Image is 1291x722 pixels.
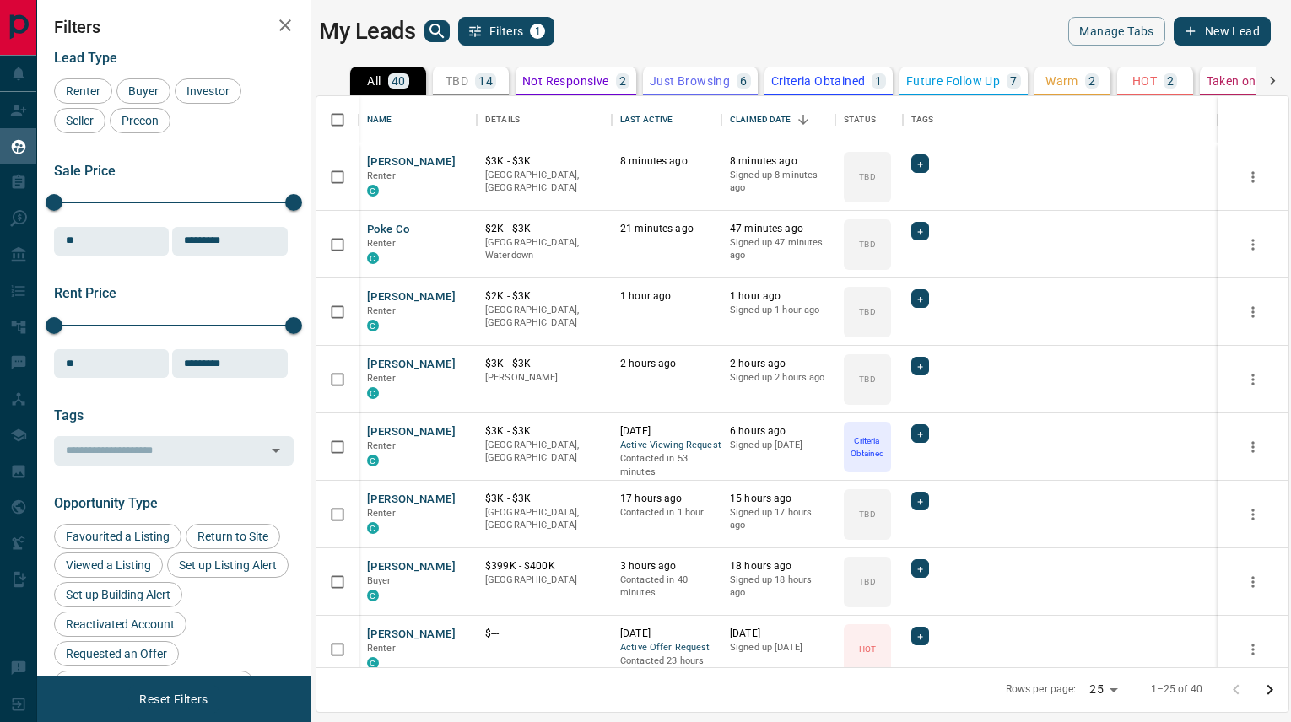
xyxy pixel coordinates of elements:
[740,75,747,87] p: 6
[917,425,923,442] span: +
[1240,367,1266,392] button: more
[367,455,379,466] div: condos.ca
[367,657,379,669] div: condos.ca
[859,170,875,183] p: TBD
[1006,682,1077,697] p: Rows per page:
[859,575,875,588] p: TBD
[522,75,609,87] p: Not Responsive
[1088,75,1095,87] p: 2
[620,492,713,506] p: 17 hours ago
[458,17,555,46] button: Filters1
[620,357,713,371] p: 2 hours ago
[367,75,381,87] p: All
[367,575,392,586] span: Buyer
[60,617,181,631] span: Reactivated Account
[485,627,603,641] p: $---
[128,685,219,714] button: Reset Filters
[478,75,493,87] p: 14
[791,108,815,132] button: Sort
[1240,299,1266,325] button: more
[730,304,827,317] p: Signed up 1 hour ago
[485,304,603,330] p: [GEOGRAPHIC_DATA], [GEOGRAPHIC_DATA]
[911,492,929,510] div: +
[730,154,827,169] p: 8 minutes ago
[367,373,396,384] span: Renter
[1240,569,1266,595] button: more
[620,452,713,478] p: Contacted in 53 minutes
[485,236,603,262] p: [GEOGRAPHIC_DATA], Waterdown
[730,627,827,641] p: [DATE]
[730,559,827,574] p: 18 hours ago
[367,387,379,399] div: condos.ca
[911,289,929,308] div: +
[54,17,294,37] h2: Filters
[903,96,1218,143] div: Tags
[485,559,603,574] p: $399K - $400K
[175,78,241,104] div: Investor
[54,671,254,696] div: Pre-Construction Form Submitted
[620,506,713,520] p: Contacted in 1 hour
[167,552,289,578] div: Set up Listing Alert
[650,75,730,87] p: Just Browsing
[532,25,543,37] span: 1
[367,559,456,575] button: [PERSON_NAME]
[1240,164,1266,190] button: more
[367,96,392,143] div: Name
[620,289,713,304] p: 1 hour ago
[771,75,866,87] p: Criteria Obtained
[485,154,603,169] p: $3K - $3K
[1240,434,1266,460] button: more
[875,75,882,87] p: 1
[54,108,105,133] div: Seller
[612,96,721,143] div: Last Active
[54,78,112,104] div: Renter
[60,558,157,572] span: Viewed a Listing
[392,75,406,87] p: 40
[60,530,176,543] span: Favourited a Listing
[54,285,116,301] span: Rent Price
[54,641,179,666] div: Requested an Offer
[917,223,923,240] span: +
[367,238,396,249] span: Renter
[620,222,713,236] p: 21 minutes ago
[859,508,875,520] p: TBD
[54,552,163,578] div: Viewed a Listing
[619,75,626,87] p: 2
[1240,232,1266,257] button: more
[911,222,929,240] div: +
[730,641,827,655] p: Signed up [DATE]
[367,522,379,534] div: condos.ca
[845,434,889,460] p: Criteria Obtained
[911,627,929,645] div: +
[620,154,713,169] p: 8 minutes ago
[54,524,181,549] div: Favourited a Listing
[424,20,450,42] button: search button
[1083,677,1123,702] div: 25
[367,424,456,440] button: [PERSON_NAME]
[485,574,603,587] p: [GEOGRAPHIC_DATA]
[367,154,456,170] button: [PERSON_NAME]
[730,289,827,304] p: 1 hour ago
[1132,75,1157,87] p: HOT
[60,676,248,690] span: Pre-Construction Form Submitted
[485,289,603,304] p: $2K - $3K
[367,643,396,654] span: Renter
[60,114,100,127] span: Seller
[264,439,288,462] button: Open
[911,357,929,375] div: +
[367,185,379,197] div: condos.ca
[730,236,827,262] p: Signed up 47 minutes ago
[1151,682,1202,697] p: 1–25 of 40
[1045,75,1078,87] p: Warm
[485,424,603,439] p: $3K - $3K
[485,169,603,195] p: [GEOGRAPHIC_DATA], [GEOGRAPHIC_DATA]
[1167,75,1174,87] p: 2
[721,96,835,143] div: Claimed Date
[1174,17,1271,46] button: New Lead
[122,84,165,98] span: Buyer
[477,96,612,143] div: Details
[60,647,173,660] span: Requested an Offer
[1010,75,1017,87] p: 7
[730,574,827,600] p: Signed up 18 hours ago
[54,50,117,66] span: Lead Type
